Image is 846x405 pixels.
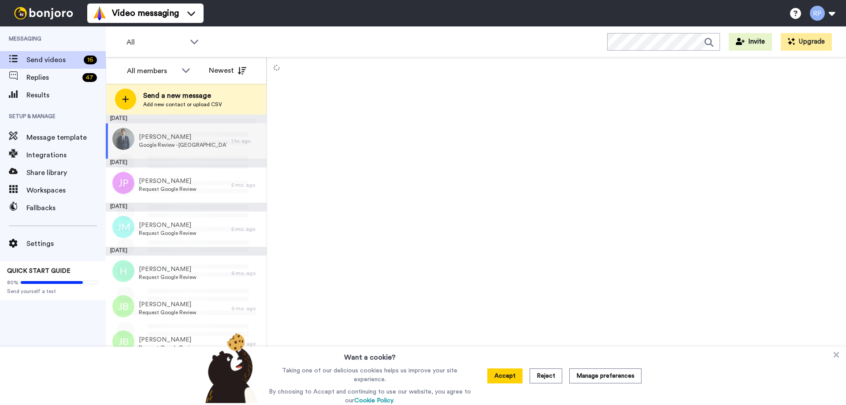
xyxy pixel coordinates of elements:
[84,56,97,64] div: 16
[139,344,197,351] span: Request Google Review
[197,333,263,403] img: bear-with-cookie.png
[729,33,772,51] button: Invite
[106,247,267,256] div: [DATE]
[82,73,97,82] div: 47
[112,331,134,353] img: jb.png
[106,159,267,167] div: [DATE]
[26,90,106,100] span: Results
[139,309,197,316] span: Request Google Review
[126,37,186,48] span: All
[112,216,134,238] img: jm.png
[11,7,77,19] img: bj-logo-header-white.svg
[569,368,642,383] button: Manage preferences
[112,7,179,19] span: Video messaging
[231,137,262,145] div: 1 hr. ago
[26,203,106,213] span: Fallbacks
[530,368,562,383] button: Reject
[139,300,197,309] span: [PERSON_NAME]
[139,230,197,237] span: Request Google Review
[202,62,253,79] button: Newest
[267,387,473,405] p: By choosing to Accept and continuing to use our website, you agree to our .
[139,221,197,230] span: [PERSON_NAME]
[26,55,80,65] span: Send videos
[112,128,134,150] img: 35e5aa2e-5d3e-4162-a89a-22787dd616e1.jpg
[231,270,262,277] div: 6 mo. ago
[26,150,106,160] span: Integrations
[231,226,262,233] div: 5 mo. ago
[139,133,227,141] span: [PERSON_NAME]
[127,66,177,76] div: All members
[231,305,262,312] div: 6 mo. ago
[26,167,106,178] span: Share library
[7,279,19,286] span: 80%
[231,182,262,189] div: 5 mo. ago
[143,101,222,108] span: Add new contact or upload CSV
[106,203,267,212] div: [DATE]
[267,366,473,384] p: Taking one of our delicious cookies helps us improve your site experience.
[143,90,222,101] span: Send a new message
[139,274,197,281] span: Request Google Review
[781,33,832,51] button: Upgrade
[344,347,396,363] h3: Want a cookie?
[7,268,70,274] span: QUICK START GUIDE
[139,186,197,193] span: Request Google Review
[487,368,523,383] button: Accept
[112,172,134,194] img: jp.png
[26,185,106,196] span: Workspaces
[139,141,227,149] span: Google Review - [GEOGRAPHIC_DATA]
[112,295,134,317] img: jb.png
[139,265,197,274] span: [PERSON_NAME]
[26,132,106,143] span: Message template
[93,6,107,20] img: vm-color.svg
[112,260,134,282] img: h.png
[139,177,197,186] span: [PERSON_NAME]
[354,398,393,404] a: Cookie Policy
[26,72,79,83] span: Replies
[7,288,99,295] span: Send yourself a test
[26,238,106,249] span: Settings
[106,115,267,123] div: [DATE]
[139,335,197,344] span: [PERSON_NAME]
